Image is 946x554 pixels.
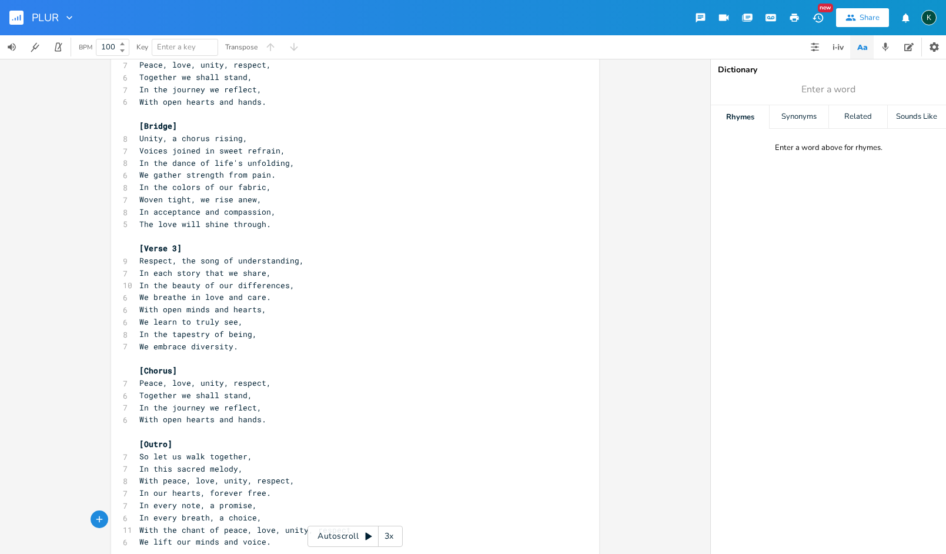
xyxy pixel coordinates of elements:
div: 3x [379,526,400,547]
span: In the colors of our fabric, [139,182,271,192]
span: Woven tight, we rise anew, [139,194,262,205]
span: In every note, a promise, [139,500,257,510]
span: Together we shall stand, [139,72,252,82]
div: New [818,4,833,12]
span: Unity, a chorus rising, [139,133,248,143]
span: In the journey we reflect, [139,402,262,413]
span: In acceptance and compassion, [139,206,276,217]
span: PLUR [32,12,59,23]
span: With open hearts and hands. [139,96,266,107]
span: We lift our minds and voice. [139,536,271,547]
span: We learn to truly see, [139,316,243,327]
span: In each story that we share, [139,268,271,278]
div: BPM [79,44,92,51]
span: We embrace diversity. [139,341,238,352]
span: In the beauty of our differences, [139,280,295,291]
span: Enter a key [157,42,196,52]
span: Peace, love, unity, respect, [139,59,271,70]
span: With peace, love, unity, respect, [139,475,295,486]
span: Enter a word [801,83,855,96]
span: In our hearts, forever free. [139,488,271,498]
span: With open hearts and hands. [139,414,266,425]
span: [Chorus] [139,365,177,376]
div: Transpose [225,44,258,51]
div: Sounds Like [888,105,946,129]
div: Rhymes [711,105,769,129]
span: In the journey we reflect, [139,84,262,95]
button: New [806,7,830,28]
div: Koval [921,10,937,25]
button: Share [836,8,889,27]
span: In the tapestry of being, [139,329,257,339]
span: [Bridge] [139,121,177,131]
div: Enter a word above for rhymes. [775,143,883,153]
span: Together we shall stand, [139,390,252,401]
div: Autoscroll [307,526,403,547]
span: Peace, love, unity, respect, [139,378,271,388]
div: Share [860,12,880,23]
span: In the dance of life's unfolding, [139,158,295,168]
span: In this sacred melody, [139,463,243,474]
span: With open minds and hearts, [139,304,266,315]
div: Dictionary [718,66,939,74]
span: In every breath, a choice, [139,512,262,523]
span: The love will shine through. [139,219,271,229]
span: Voices joined in sweet refrain, [139,145,285,156]
span: We gather strength from pain. [139,169,276,180]
span: [Verse 3] [139,243,182,253]
button: K [921,4,937,31]
span: Respect, the song of understanding, [139,255,304,266]
span: So let us walk together, [139,451,252,462]
div: Synonyms [770,105,828,129]
div: Related [829,105,887,129]
span: We breathe in love and care. [139,292,271,302]
span: With the chant of peace, love, unity, respect, [139,525,356,535]
div: Key [136,44,148,51]
span: [Outro] [139,439,172,449]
